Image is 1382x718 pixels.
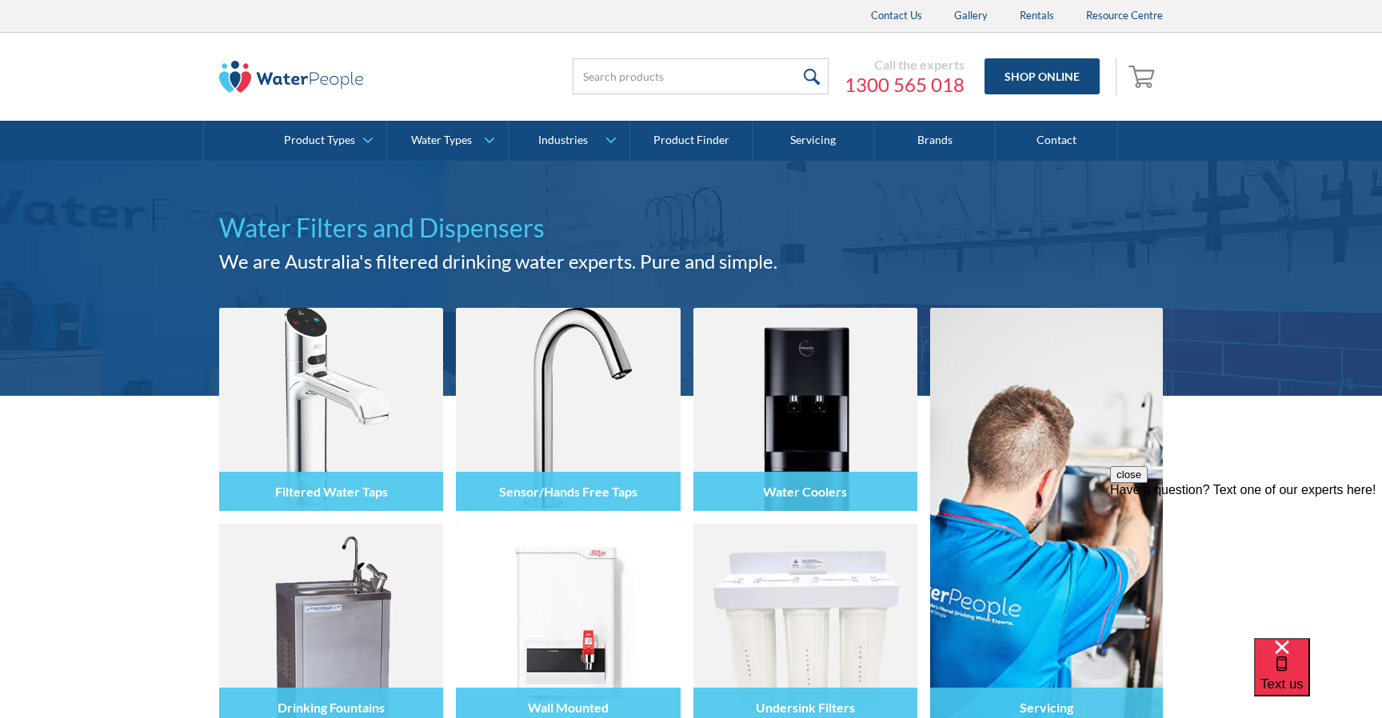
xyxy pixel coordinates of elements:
[845,73,965,97] a: 1300 565 018
[756,700,855,715] h4: Undersink Filters
[845,57,965,73] div: Call the experts
[1128,63,1159,89] img: shopping cart
[411,134,472,147] div: Water Types
[1110,466,1382,658] iframe: podium webchat widget prompt
[219,61,363,93] img: The Water People
[753,121,874,161] a: Servicing
[538,134,588,147] div: Industries
[1124,58,1163,96] a: Open empty cart
[985,58,1100,94] a: Shop Online
[874,121,996,161] a: Brands
[509,121,629,161] a: Industries
[219,308,443,511] img: Filtered Water Taps
[528,700,609,715] h4: Wall Mounted
[265,121,385,161] a: Product Types
[693,308,917,511] img: Water Coolers
[1254,638,1382,718] iframe: podium webchat widget bubble
[387,121,508,161] a: Water Types
[499,484,637,499] h4: Sensor/Hands Free Taps
[284,134,355,147] div: Product Types
[1020,700,1073,715] h4: Servicing
[996,121,1117,161] a: Contact
[456,308,680,511] img: Sensor/Hands Free Taps
[763,484,847,499] h4: Water Coolers
[573,58,829,94] input: Search products
[630,121,752,161] a: Product Finder
[275,484,388,499] h4: Filtered Water Taps
[278,700,385,715] h4: Drinking Fountains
